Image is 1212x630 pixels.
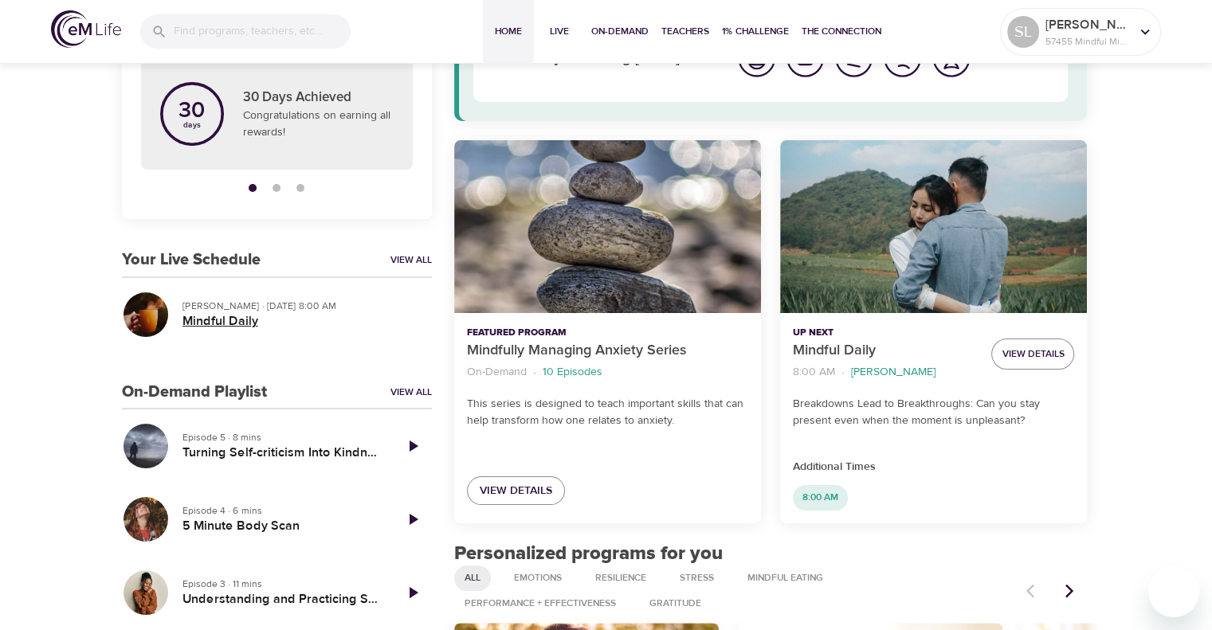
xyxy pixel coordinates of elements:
button: Turning Self-criticism Into Kindness [122,422,170,470]
a: Play Episode [394,500,432,538]
p: 30 [178,100,205,122]
p: 10 Episodes [543,364,602,381]
span: On-Demand [591,23,649,40]
div: Resilience [585,565,657,591]
span: View Details [1002,346,1064,362]
button: Next items [1052,573,1087,608]
h3: Your Live Schedule [122,251,261,269]
span: Gratitude [640,597,711,610]
span: 8:00 AM [793,491,848,504]
nav: breadcrumb [793,362,979,383]
div: All [454,565,491,591]
div: Emotions [504,565,572,591]
p: Episode 3 · 11 mins [182,577,381,591]
p: Congratulations on earning all rewards! [243,108,394,141]
span: 1% Challenge [722,23,789,40]
h5: Mindful Daily [182,313,419,330]
a: Play Episode [394,573,432,612]
button: View Details [991,338,1074,370]
span: Stress [670,571,724,585]
span: Mindful Eating [738,571,833,585]
button: Understanding and Practicing Self-Compassion - Affectionate breathing [122,569,170,616]
p: Episode 4 · 6 mins [182,503,381,518]
p: [PERSON_NAME] [1045,15,1130,34]
span: Resilience [586,571,656,585]
p: 30 Days Achieved [243,88,394,108]
h5: 5 Minute Body Scan [182,518,381,534]
p: 8:00 AM [793,364,835,381]
div: Stress [669,565,724,591]
div: Gratitude [639,591,712,616]
li: · [533,362,536,383]
p: Breakdowns Lead to Breakthroughs: Can you stay present even when the moment is unpleasant? [793,396,1074,429]
a: View All [390,385,432,399]
img: logo [51,10,121,48]
div: 8:00 AM [793,485,848,511]
span: Live [540,23,579,40]
p: Mindfully Managing Anxiety Series [467,340,748,362]
p: Mindful Daily [793,340,979,362]
div: Mindful Eating [737,565,833,591]
h5: Turning Self-criticism Into Kindness [182,444,381,461]
nav: breadcrumb [467,362,748,383]
h3: On-Demand Playlist [122,383,267,401]
p: On-Demand [467,364,527,381]
span: Teachers [661,23,709,40]
p: Additional Times [793,459,1074,475]
button: Mindfully Managing Anxiety Series [454,140,761,313]
a: Play Episode [394,427,432,465]
a: View All [390,253,432,267]
div: SL [1007,16,1039,48]
p: days [178,122,205,128]
h5: Understanding and Practicing Self-Compassion - Affectionate breathing [182,591,381,608]
li: · [841,362,845,383]
button: Mindful Daily [780,140,1087,313]
span: Emotions [504,571,571,585]
span: Home [489,23,528,40]
p: 57455 Mindful Minutes [1045,34,1130,49]
span: All [455,571,490,585]
span: Performance + Effectiveness [455,597,626,610]
input: Find programs, teachers, etc... [174,14,351,49]
p: Episode 5 · 8 mins [182,430,381,444]
iframe: Button to launch messaging window [1148,566,1199,617]
span: View Details [480,481,552,501]
p: [PERSON_NAME] [851,364,935,381]
p: This series is designed to teach important skills that can help transform how one relates to anxi... [467,396,748,429]
p: [PERSON_NAME] · [DATE] 8:00 AM [182,299,419,313]
span: The Connection [802,23,881,40]
h2: Personalized programs for you [454,542,1088,565]
a: View Details [467,476,565,506]
button: 5 Minute Body Scan [122,495,170,543]
div: Performance + Effectiveness [454,591,626,616]
p: Up Next [793,326,979,340]
p: Featured Program [467,326,748,340]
